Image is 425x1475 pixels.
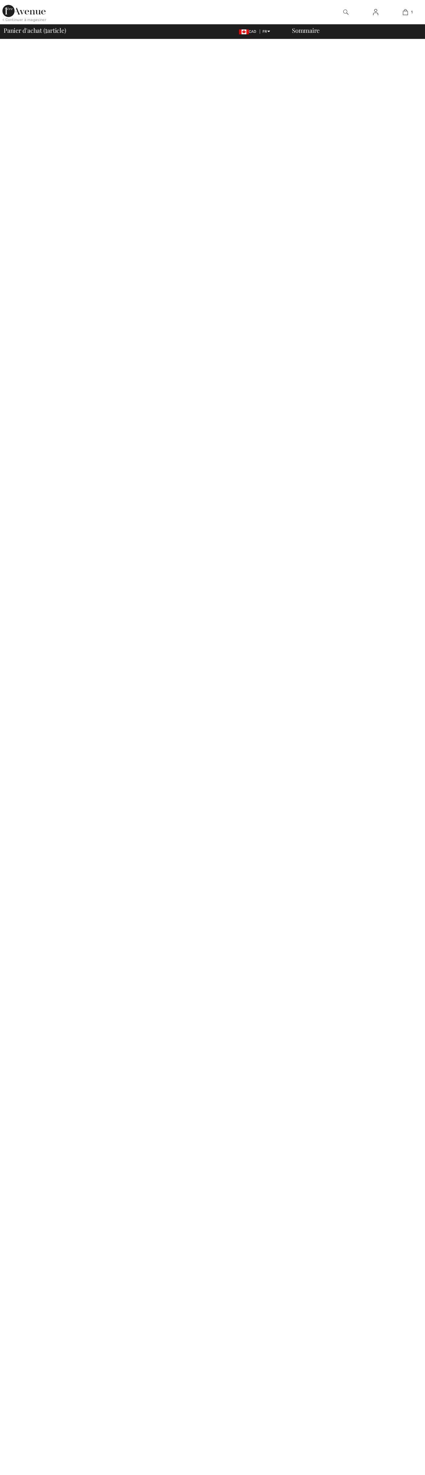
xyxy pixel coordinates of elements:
[403,8,408,16] img: Mon panier
[45,26,47,34] span: 1
[239,29,259,34] span: CAD
[391,8,420,16] a: 1
[4,27,66,33] span: Panier d'achat ( article)
[2,5,46,17] img: 1ère Avenue
[262,29,270,34] span: FR
[2,17,46,22] div: < Continuer à magasiner
[239,29,249,34] img: Canadian Dollar
[411,9,413,15] span: 1
[343,8,348,16] img: recherche
[373,8,378,16] img: Mes infos
[368,8,383,16] a: Se connecter
[285,27,421,33] div: Sommaire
